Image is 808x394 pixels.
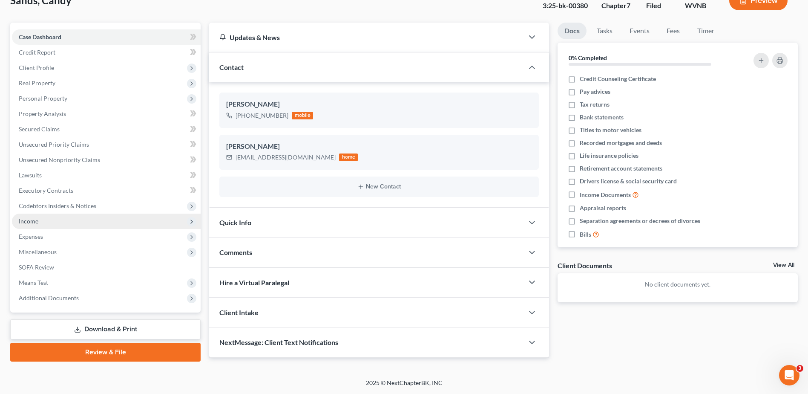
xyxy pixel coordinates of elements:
div: Client Documents [558,261,612,270]
span: Income Documents [580,191,631,199]
span: Property Analysis [19,110,66,117]
a: Tasks [590,23,619,39]
span: Unsecured Nonpriority Claims [19,156,100,163]
iframe: Intercom live chat [779,365,799,385]
div: [PERSON_NAME] [226,99,532,110]
span: Tax returns [580,100,610,109]
span: Comments [219,248,252,256]
span: Secured Claims [19,125,60,133]
div: Updates & News [219,33,513,42]
span: Expenses [19,233,43,240]
div: mobile [292,112,313,119]
span: Titles to motor vehicles [580,126,641,134]
div: Filed [646,1,671,11]
span: Additional Documents [19,294,79,301]
a: Secured Claims [12,122,201,137]
span: Case Dashboard [19,33,61,41]
span: SOFA Review [19,264,54,271]
span: Appraisal reports [580,204,626,212]
span: Separation agreements or decrees of divorces [580,217,700,225]
a: Unsecured Priority Claims [12,137,201,152]
span: Personal Property [19,95,67,102]
button: New Contact [226,183,532,190]
div: 3:25-bk-00380 [543,1,588,11]
a: Timer [690,23,721,39]
span: NextMessage: Client Text Notifications [219,338,338,346]
a: Lawsuits [12,168,201,183]
a: Property Analysis [12,106,201,122]
span: Credit Report [19,49,55,56]
div: [PERSON_NAME] [226,142,532,152]
div: Chapter [601,1,633,11]
strong: 0% Completed [569,54,607,61]
a: Docs [558,23,587,39]
a: Case Dashboard [12,29,201,45]
p: No client documents yet. [564,280,791,289]
span: Lawsuits [19,171,42,179]
a: Executory Contracts [12,183,201,198]
div: home [339,154,358,161]
span: Recorded mortgages and deeds [580,139,662,147]
span: Bank statements [580,113,624,122]
span: 7 [627,1,630,9]
span: Credit Counseling Certificate [580,75,656,83]
a: Unsecured Nonpriority Claims [12,152,201,168]
a: Credit Report [12,45,201,60]
span: Drivers license & social security card [580,177,677,185]
span: Means Test [19,279,48,286]
div: WVNB [685,1,716,11]
a: SOFA Review [12,260,201,275]
span: Hire a Virtual Paralegal [219,278,289,287]
a: Events [623,23,656,39]
span: Miscellaneous [19,248,57,255]
span: Quick Info [219,218,251,226]
div: [EMAIL_ADDRESS][DOMAIN_NAME] [236,153,336,162]
a: View All [773,262,794,268]
span: Executory Contracts [19,187,73,194]
span: Life insurance policies [580,151,638,160]
span: Client Profile [19,64,54,71]
div: [PHONE_NUMBER] [236,111,288,120]
span: Income [19,217,38,225]
span: Real Property [19,79,55,87]
span: Contact [219,63,244,71]
span: Retirement account statements [580,164,662,173]
span: Bills [580,230,591,239]
a: Download & Print [10,319,201,339]
a: Review & File [10,343,201,362]
span: Pay advices [580,87,610,96]
span: Codebtors Insiders & Notices [19,202,96,209]
span: Client Intake [219,308,259,316]
div: 2025 © NextChapterBK, INC [161,379,647,394]
a: Fees [660,23,687,39]
span: 3 [796,365,803,372]
span: Unsecured Priority Claims [19,141,89,148]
